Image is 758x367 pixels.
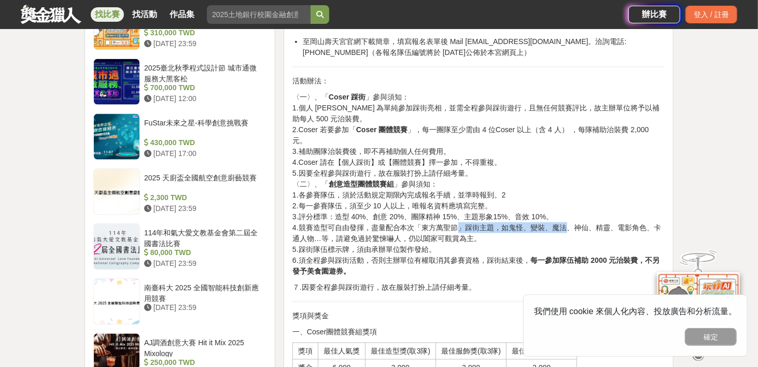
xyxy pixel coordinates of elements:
td: 最佳造型獎(取3隊) [365,343,436,360]
strong: Coser 踩街 [329,93,366,101]
a: 南臺科大 2025 全國智能科技創新應用競賽 [DATE] 23:59 [93,278,266,325]
div: [DATE] 23:59 [144,203,262,214]
a: 2025 天廚盃全國航空創意廚藝競賽 2,300 TWD [DATE] 23:59 [93,168,266,215]
div: [DATE] 23:59 [144,258,262,269]
a: 辦比賽 [628,6,680,23]
strong: 園遊券。 [321,267,350,275]
div: 2025臺北秋季程式設計節 城市通微服務大黑客松 [144,63,262,82]
div: FuStar未來之星-科學創意挑戰賽 [144,118,262,137]
div: [DATE] 17:00 [144,148,262,159]
a: 2025臺北秋季程式設計節 城市通微服務大黑客松 700,000 TWD [DATE] 12:00 [93,59,266,105]
a: 作品集 [165,7,199,22]
p: 一、Coser團體競賽組獎項 [292,327,665,337]
div: 700,000 TWD [144,82,262,93]
span: 我們使用 cookie 來個人化內容、投放廣告和分析流量。 [534,307,737,316]
li: 至岡山壽天宮官網下載簡章，填寫報名表單後 Mail [EMAIL_ADDRESS][DOMAIN_NAME]。洽詢電話:[PHONE_NUMBER]（各報名隊伍編號將於 [DATE]公佈於本宮網頁上） [303,36,665,58]
div: 310,000 TWD [144,27,262,38]
div: [DATE] 12:00 [144,93,262,104]
div: 南臺科大 2025 全國智能科技創新應用競賽 [144,283,262,302]
button: 確定 [685,328,737,346]
div: 80,000 TWD [144,247,262,258]
strong: 創意造型團體競賽組 [329,180,394,188]
input: 2025土地銀行校園金融創意挑戰賽：從你出發 開啟智慧金融新頁 [207,5,311,24]
strong: Coser 團體競賽 [356,125,408,134]
div: AJ調酒創意大賽 Hit it Mix 2025 Mixology [144,337,262,357]
p: ７.因要全程參與踩街遊行，故在服裝打扮上請仔細考量。 [292,282,665,293]
div: 登入 / 註冊 [685,6,737,23]
td: 最佳團隊獎(取3隊) [507,343,577,360]
div: [DATE] 23:59 [144,302,262,313]
a: 114年和氣大愛文教基金會第二屆全國書法比賽 80,000 TWD [DATE] 23:59 [93,223,266,270]
div: [DATE] 23:59 [144,38,262,49]
a: 找比賽 [91,7,124,22]
div: 430,000 TWD [144,137,262,148]
td: 最佳服飾獎(取3隊) [436,343,507,360]
td: 最佳人氣獎 [318,343,365,360]
img: d2146d9a-e6f6-4337-9592-8cefde37ba6b.png [657,272,740,341]
div: 2025 天廚盃全國航空創意廚藝競賽 [144,173,262,192]
p: 活動辦法： [292,76,665,87]
a: FuStar未來之星-科學創意挑戰賽 430,000 TWD [DATE] 17:00 [93,114,266,160]
td: 獎項 [292,343,318,360]
div: 2,300 TWD [144,192,262,203]
p: 獎項與獎金 [292,310,665,321]
p: 〈一〉、「 」參與須知： 1.個人 [PERSON_NAME] 為單純參加踩街亮相，並需全程參與踩街遊行，且無任何競賽評比，故主辦單位將予以補助每人 500 元治裝費。 2.Coser 若要參加... [292,92,665,277]
a: 找活動 [128,7,161,22]
div: 114年和氣大愛文教基金會第二屆全國書法比賽 [144,228,262,247]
